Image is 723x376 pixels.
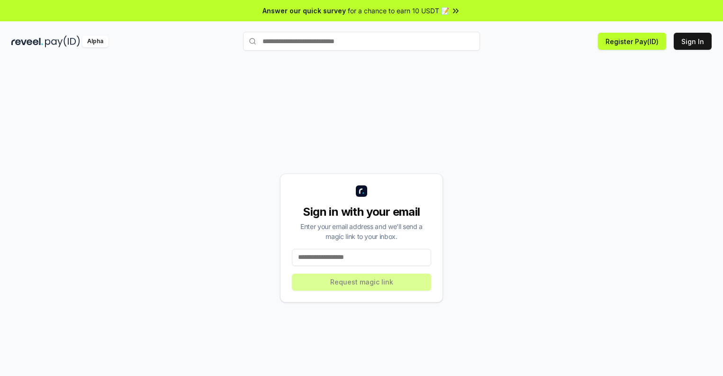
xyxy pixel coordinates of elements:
img: logo_small [356,185,367,197]
button: Register Pay(ID) [598,33,666,50]
span: for a chance to earn 10 USDT 📝 [348,6,449,16]
button: Sign In [674,33,712,50]
div: Alpha [82,36,108,47]
div: Enter your email address and we’ll send a magic link to your inbox. [292,221,431,241]
span: Answer our quick survey [262,6,346,16]
div: Sign in with your email [292,204,431,220]
img: pay_id [45,36,80,47]
img: reveel_dark [11,36,43,47]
